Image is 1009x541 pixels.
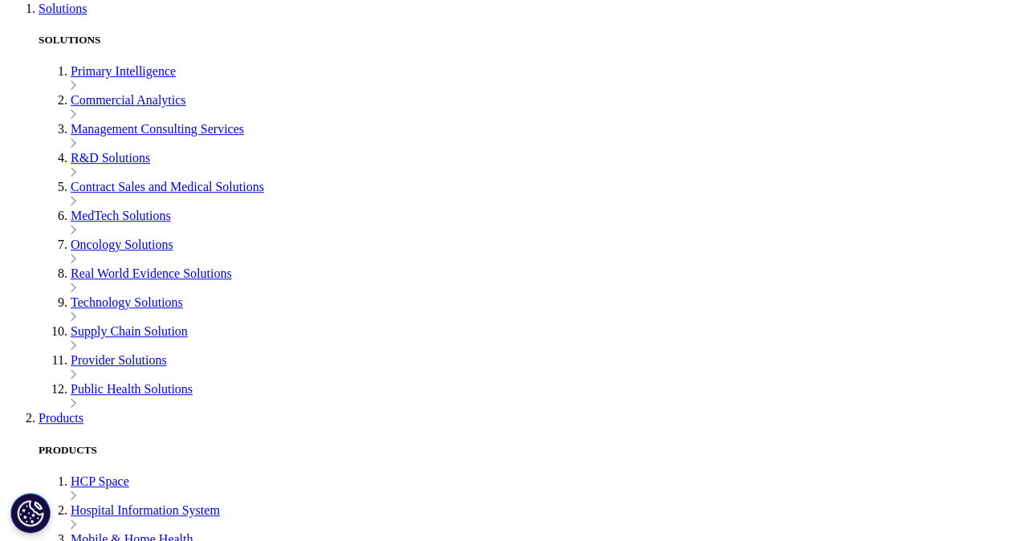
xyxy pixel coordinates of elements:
a: Primary Intelligence [71,64,176,78]
button: Cookie Settings [10,493,51,533]
a: Supply Chain Solution [71,324,188,338]
a: Hospital Information System [71,503,220,517]
a: R&D Solutions [71,151,150,165]
a: Public Health Solutions [71,382,193,396]
a: Provider Solutions [71,353,167,367]
a: Technology Solutions [71,295,183,309]
a: Management Consulting Services [71,122,244,136]
a: MedTech Solutions [71,209,171,222]
a: Contract Sales and Medical Solutions [71,180,264,193]
h5: PRODUCTS [39,444,1003,457]
a: Oncology Solutions [71,238,173,251]
a: Solutions [39,2,87,15]
a: Commercial Analytics [71,93,186,107]
h5: SOLUTIONS [39,34,1003,47]
a: Real World Evidence Solutions [71,266,232,280]
a: Products [39,411,83,425]
a: HCP Space [71,474,129,488]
